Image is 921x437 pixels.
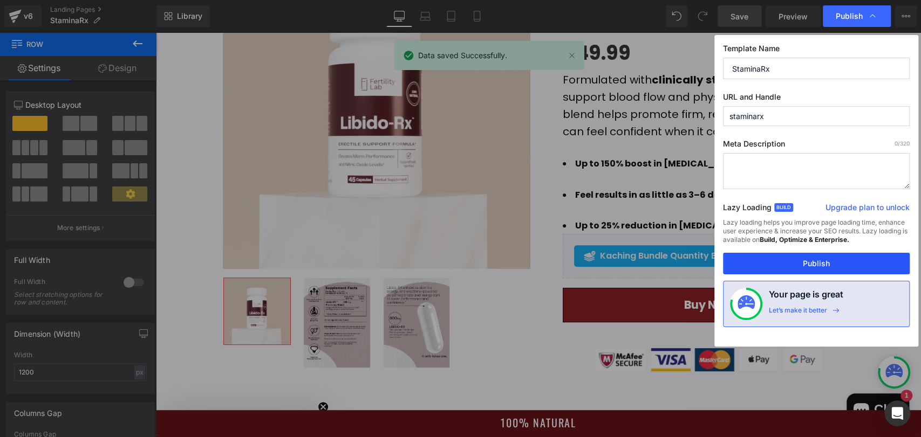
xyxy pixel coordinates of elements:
span: Build [774,203,793,212]
span: clinically studied ingredients [496,40,659,55]
span: /320 [895,140,910,147]
b: Up to 150% boost in [MEDICAL_DATA] levels [419,125,616,137]
span: Publish [836,11,863,21]
h4: Your page is great [769,288,843,306]
strong: Build, Optimize & Enterprise. [760,235,849,244]
a: Upgrade plan to unlock [826,202,910,217]
div: Let’s make it better [769,306,827,320]
label: Template Name [723,44,910,58]
div: Open Intercom Messenger [884,400,910,426]
p: Formulated with to support blood flow and physical performance, this blend helps promote firm, re... [407,39,698,108]
b: Feel results in as little as 3–6 days [419,156,575,169]
label: URL and Handle [723,92,910,106]
img: onboarding-status.svg [738,295,755,313]
label: Meta Description [723,139,910,153]
span: Kaching Bundle Quantity Breaks [444,217,585,230]
div: Lazy loading helps you improve page loading time, enhance user experience & increase your SEO res... [723,218,910,253]
img: Libido-RX [148,246,214,335]
span: $49.99 [407,4,475,39]
span: Buy Now [528,265,577,280]
img: Libido-RX [68,246,134,312]
b: Up to 25% reduction in [MEDICAL_DATA] [419,187,603,199]
button: Buy Now [407,255,698,290]
span: 0 [895,140,898,147]
label: Lazy Loading [723,200,772,218]
button: Publish [723,253,910,274]
img: Libido-RX [228,246,294,335]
